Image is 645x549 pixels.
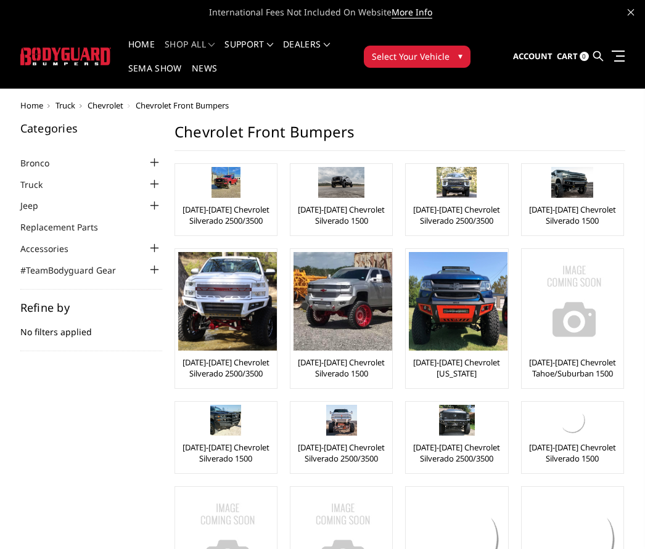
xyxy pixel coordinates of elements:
span: ▾ [458,49,462,62]
span: Chevrolet Front Bumpers [136,100,229,111]
h5: Categories [20,123,162,134]
a: Bronco [20,157,65,169]
a: Support [224,40,273,64]
span: Select Your Vehicle [372,50,450,63]
span: Cart [557,51,578,62]
a: [DATE]-[DATE] Chevrolet Silverado 2500/3500 [409,204,504,226]
a: Jeep [20,199,54,212]
a: [DATE]-[DATE] Chevrolet Silverado 2500/3500 [178,357,274,379]
a: Accessories [20,242,84,255]
a: Dealers [283,40,330,64]
a: [DATE]-[DATE] Chevrolet Silverado 2500/3500 [409,442,504,464]
a: [DATE]-[DATE] Chevrolet Tahoe/Suburban 1500 [525,357,620,379]
a: Replacement Parts [20,221,113,234]
a: [DATE]-[DATE] Chevrolet Silverado 2500/3500 [294,442,389,464]
a: Home [128,40,155,64]
a: [DATE]-[DATE] Chevrolet Silverado 2500/3500 [178,204,274,226]
a: [DATE]-[DATE] Chevrolet Silverado 1500 [178,442,274,464]
span: 0 [580,52,589,61]
a: Truck [20,178,58,191]
a: Account [513,40,553,73]
img: No Image [525,252,623,351]
div: No filters applied [20,302,162,351]
a: [DATE]-[DATE] Chevrolet Silverado 1500 [294,204,389,226]
a: #TeamBodyguard Gear [20,264,131,277]
a: Home [20,100,43,111]
a: More Info [392,6,432,18]
a: No Image [525,252,620,351]
a: Truck [55,100,75,111]
h1: Chevrolet Front Bumpers [175,123,625,151]
a: News [192,64,217,88]
a: Chevrolet [88,100,123,111]
a: [DATE]-[DATE] Chevrolet Silverado 1500 [525,204,620,226]
a: SEMA Show [128,64,182,88]
h5: Refine by [20,302,162,313]
button: Select Your Vehicle [364,46,470,68]
img: BODYGUARD BUMPERS [20,47,111,65]
a: [DATE]-[DATE] Chevrolet Silverado 1500 [294,357,389,379]
a: [DATE]-[DATE] Chevrolet Silverado 1500 [525,442,620,464]
a: Cart 0 [557,40,589,73]
span: Account [513,51,553,62]
a: shop all [165,40,215,64]
a: [DATE]-[DATE] Chevrolet [US_STATE] [409,357,504,379]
